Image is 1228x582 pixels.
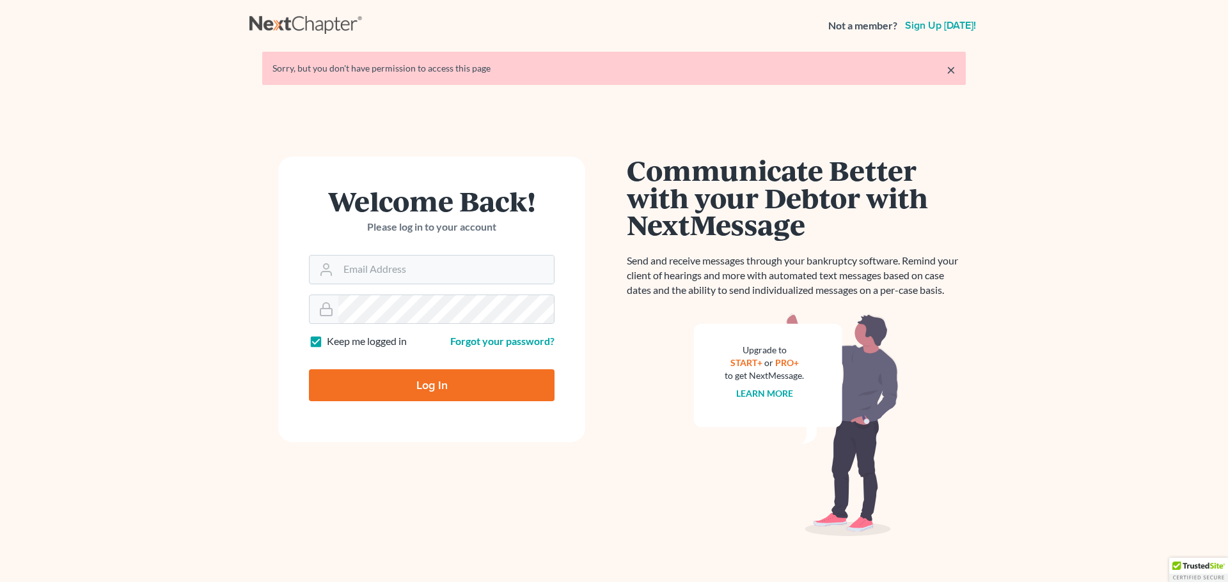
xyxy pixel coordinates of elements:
p: Please log in to your account [309,220,555,234]
a: PRO+ [775,357,799,368]
span: or [764,357,773,368]
div: TrustedSite Certified [1169,558,1228,582]
img: nextmessage_bg-59042aed3d76b12b5cd301f8e5b87938c9018125f34e5fa2b7a6b67550977c72.svg [694,313,899,537]
a: × [947,62,956,77]
div: Sorry, but you don't have permission to access this page [272,62,956,75]
a: START+ [730,357,762,368]
input: Email Address [338,256,554,284]
strong: Not a member? [828,19,897,33]
label: Keep me logged in [327,334,407,349]
h1: Communicate Better with your Debtor with NextMessage [627,157,966,238]
a: Sign up [DATE]! [902,20,979,31]
a: Learn more [736,388,793,399]
p: Send and receive messages through your bankruptcy software. Remind your client of hearings and mo... [627,254,966,298]
div: to get NextMessage. [725,369,804,382]
a: Forgot your password? [450,335,555,347]
div: Upgrade to [725,344,804,356]
input: Log In [309,369,555,401]
h1: Welcome Back! [309,187,555,215]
